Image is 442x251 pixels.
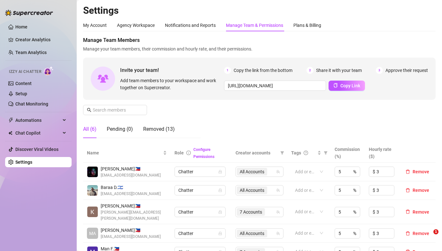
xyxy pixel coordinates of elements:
span: All Accounts [237,186,267,194]
button: Copy Link [329,81,365,91]
img: Chat Copilot [8,131,12,135]
span: Add team members to your workspace and work together on Supercreator. [120,77,221,91]
span: Copy the link from the bottom [234,67,292,74]
span: lock [218,170,222,174]
a: Discover Viral Videos [15,147,58,152]
th: Hourly rate ($) [365,143,399,163]
span: [PERSON_NAME] 🇵🇭 [101,202,167,209]
span: filter [324,151,328,155]
button: Remove [403,230,432,237]
span: 7 Accounts [240,208,262,216]
span: Manage Team Members [83,36,436,44]
span: [EMAIL_ADDRESS][DOMAIN_NAME] [101,234,161,240]
span: copy [333,83,338,88]
img: AI Chatter [44,66,54,75]
img: Baraa Dacca [87,185,98,196]
span: Invite your team! [120,66,224,74]
span: Chatter [178,167,222,176]
img: Rexson John Gabales [87,167,98,177]
button: Remove [403,186,432,194]
span: Manage your team members, their commission and hourly rate, and their permissions. [83,45,436,52]
input: Search members [93,106,138,114]
span: Remove [413,209,429,215]
div: All (6) [83,125,97,133]
a: Content [15,81,32,86]
span: Creator accounts [236,149,278,156]
span: All Accounts [240,168,264,175]
a: Configure Permissions [193,147,214,159]
a: Creator Analytics [15,35,66,45]
span: 3 [376,67,383,74]
span: team [276,231,280,235]
a: Settings [15,160,32,165]
div: Manage Team & Permissions [226,22,283,29]
span: All Accounts [237,168,267,176]
span: Approve their request [385,67,428,74]
span: Izzy AI Chatter [9,69,41,75]
span: 1 [224,67,231,74]
span: 1 [433,229,438,234]
span: lock [218,188,222,192]
span: Chat Copilot [15,128,61,138]
span: lock [218,210,222,214]
div: Notifications and Reports [165,22,216,29]
span: Remove [413,188,429,193]
span: delete [406,169,410,174]
span: delete [406,188,410,192]
span: lock [218,231,222,235]
span: All Accounts [240,187,264,194]
img: Kim Jamison [87,207,98,217]
span: Name [87,149,162,156]
span: [PERSON_NAME] 🇵🇭 [101,227,161,234]
span: 2 [306,67,314,74]
span: Chatter [178,207,222,217]
span: thunderbolt [8,118,13,123]
span: MA [89,230,96,237]
span: Baraa D. 🇮🇱 [101,184,161,191]
button: Remove [403,168,432,176]
span: Copy Link [340,83,360,88]
span: Remove [413,169,429,174]
div: Removed (13) [143,125,175,133]
span: Automations [15,115,61,125]
a: Chat Monitoring [15,101,48,106]
h2: Settings [83,4,436,17]
span: filter [279,148,285,158]
span: [PERSON_NAME][EMAIL_ADDRESS][PERSON_NAME][DOMAIN_NAME] [101,209,167,222]
span: Chatter [178,229,222,238]
div: Pending (0) [107,125,133,133]
a: Setup [15,91,27,96]
a: Home [15,24,27,29]
span: All Accounts [240,230,264,237]
div: My Account [83,22,107,29]
span: question-circle [304,151,308,155]
div: Plans & Billing [293,22,321,29]
span: [PERSON_NAME] 🇵🇭 [101,165,161,172]
span: search [87,108,91,112]
span: Role [174,150,184,155]
span: Tags [291,149,301,156]
th: Name [83,143,171,163]
a: Team Analytics [15,50,47,55]
span: filter [280,151,284,155]
img: logo-BBDzfeDw.svg [5,10,53,16]
span: Share it with your team [316,67,362,74]
span: team [276,210,280,214]
span: [EMAIL_ADDRESS][DOMAIN_NAME] [101,172,161,178]
iframe: Intercom live chat [420,229,436,245]
span: delete [406,209,410,214]
th: Commission (%) [331,143,365,163]
button: Remove [403,208,432,216]
span: team [276,170,280,174]
div: Agency Workspace [117,22,155,29]
span: Remove [413,231,429,236]
span: team [276,188,280,192]
span: All Accounts [237,230,267,237]
span: 7 Accounts [237,208,265,216]
span: Chatter [178,185,222,195]
span: filter [322,148,329,158]
span: info-circle [186,151,191,155]
span: delete [406,231,410,236]
span: [EMAIL_ADDRESS][DOMAIN_NAME] [101,191,161,197]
